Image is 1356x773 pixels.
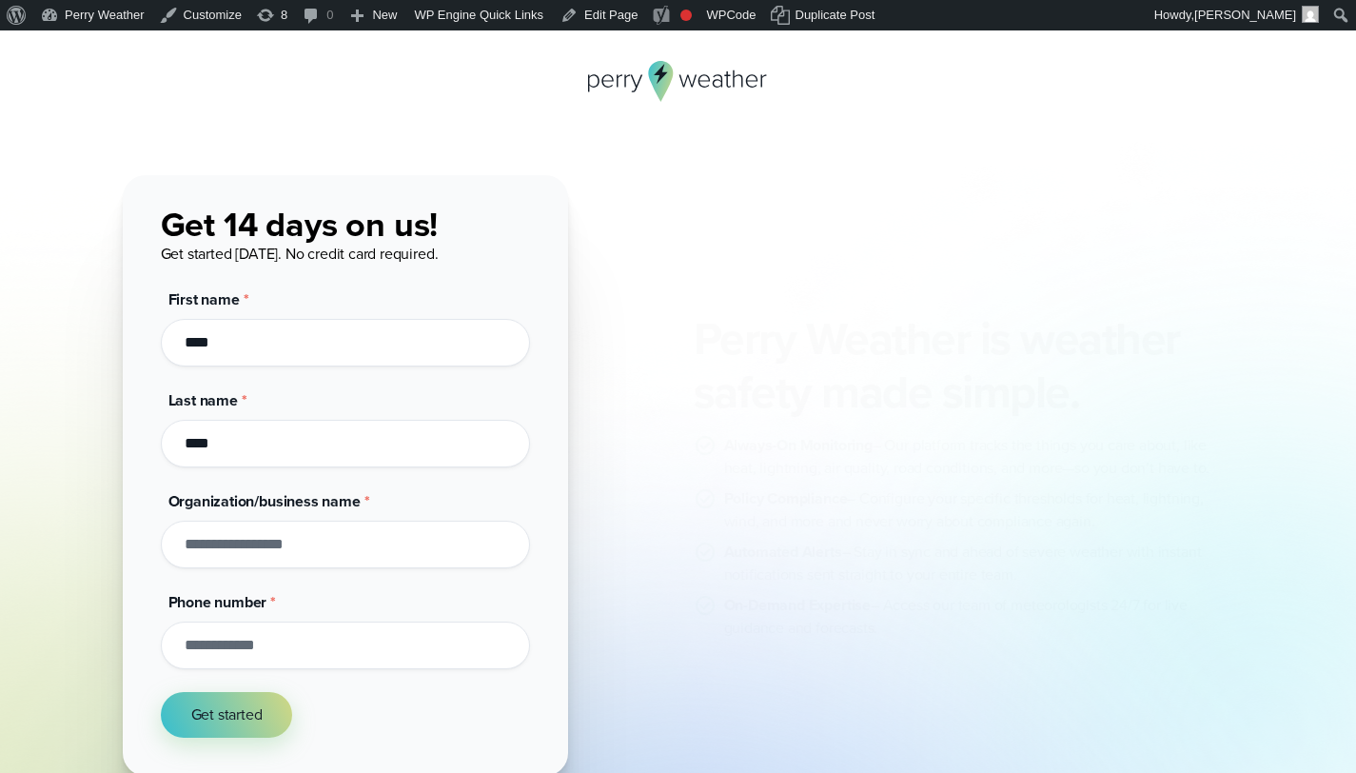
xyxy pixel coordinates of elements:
span: Last name [168,389,238,411]
span: Organization/business name [168,490,361,512]
span: Get started [191,704,263,726]
div: Focus keyphrase not set [680,10,692,21]
span: Get 14 days on us! [161,199,439,249]
span: [PERSON_NAME] [1194,8,1296,22]
span: Get started [DATE]. No credit card required. [161,243,439,265]
span: First name [168,288,240,310]
button: Get started [161,692,293,738]
span: Phone number [168,591,267,613]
